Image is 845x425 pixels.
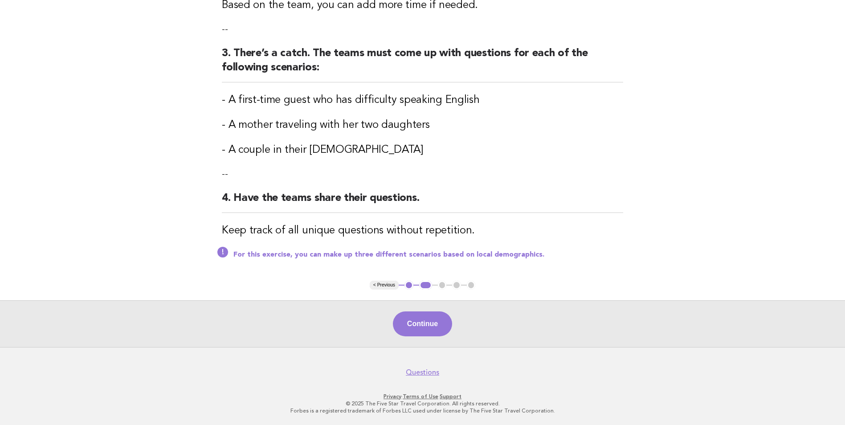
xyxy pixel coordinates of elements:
[419,281,432,290] button: 2
[222,46,623,82] h2: 3. There’s a catch. The teams must come up with questions for each of the following scenarios:
[222,224,623,238] h3: Keep track of all unique questions without repetition.
[404,281,413,290] button: 1
[440,393,461,400] a: Support
[222,191,623,213] h2: 4. Have the teams share their questions.
[222,118,623,132] h3: - A mother traveling with her two daughters
[403,393,438,400] a: Terms of Use
[406,368,439,377] a: Questions
[233,250,623,259] p: For this exercise, you can make up three different scenarios based on local demographics.
[150,400,695,407] p: © 2025 The Five Star Travel Corporation. All rights reserved.
[222,23,623,36] p: --
[222,168,623,180] p: --
[150,407,695,414] p: Forbes is a registered trademark of Forbes LLC used under license by The Five Star Travel Corpora...
[370,281,399,290] button: < Previous
[222,143,623,157] h3: - A couple in their [DEMOGRAPHIC_DATA]
[393,311,452,336] button: Continue
[150,393,695,400] p: · ·
[384,393,401,400] a: Privacy
[222,93,623,107] h3: - A first-time guest who has difficulty speaking English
